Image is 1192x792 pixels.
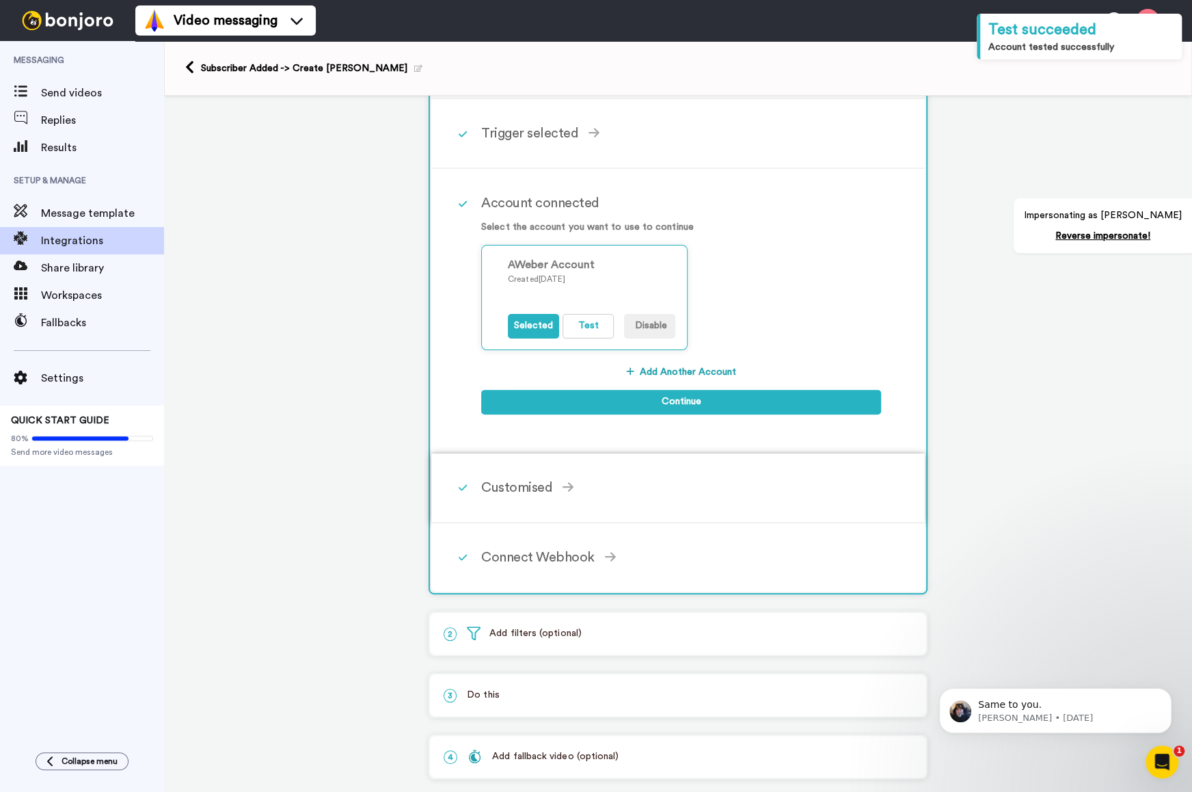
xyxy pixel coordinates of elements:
span: Send videos [41,85,164,101]
span: 80% [11,433,29,444]
p: Add filters (optional) [444,626,912,641]
img: bj-logo-header-white.svg [16,11,119,30]
span: Integrations [41,233,164,249]
p: Created [DATE] [508,273,675,285]
span: Fallbacks [41,315,164,331]
span: Message template [41,205,164,222]
span: Video messaging [174,11,277,30]
button: Disable [624,314,675,339]
span: Replies [41,112,164,129]
div: 4Add fallback video (optional) [429,735,927,779]
span: Send more video messages [11,447,153,458]
div: Customised [431,453,925,523]
div: Trigger selected [481,123,881,144]
span: 4 [444,750,457,764]
img: filter.svg [467,626,480,640]
iframe: Intercom notifications message [919,659,1192,755]
iframe: Intercom live chat [1146,745,1178,778]
div: Connect Webhook [431,523,925,592]
a: Reverse impersonate! [1055,231,1150,241]
span: Workspaces [41,287,164,304]
div: Customised [481,477,881,498]
div: 3Do this [429,673,927,717]
div: Account connected [481,193,881,213]
p: Do this [444,688,912,702]
p: Select the account you want to use to continue [481,220,881,235]
span: Share library [41,260,164,276]
span: QUICK START GUIDE [11,416,109,425]
span: 2 [444,627,457,641]
div: Trigger selected [431,99,925,169]
button: Continue [481,390,881,414]
button: Test [563,314,614,339]
span: 1 [1174,745,1184,756]
div: Account tested successfully [988,40,1174,54]
div: Subscriber Added -> Create [PERSON_NAME] [201,62,422,75]
img: vm-color.svg [144,10,165,31]
div: AWeber Account [508,256,675,273]
p: Impersonating as [PERSON_NAME] [1024,209,1182,222]
div: 2Add filters (optional) [429,611,927,656]
div: Test succeeded [988,19,1174,40]
div: Connect Webhook [481,547,881,568]
span: 3 [444,689,457,702]
button: Collapse menu [36,752,128,770]
span: Results [41,140,164,156]
span: Collapse menu [62,756,118,767]
span: Settings [41,370,164,386]
button: Add Another Account [481,360,881,384]
div: Add fallback video (optional) [468,750,619,764]
button: Selected [508,314,559,339]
